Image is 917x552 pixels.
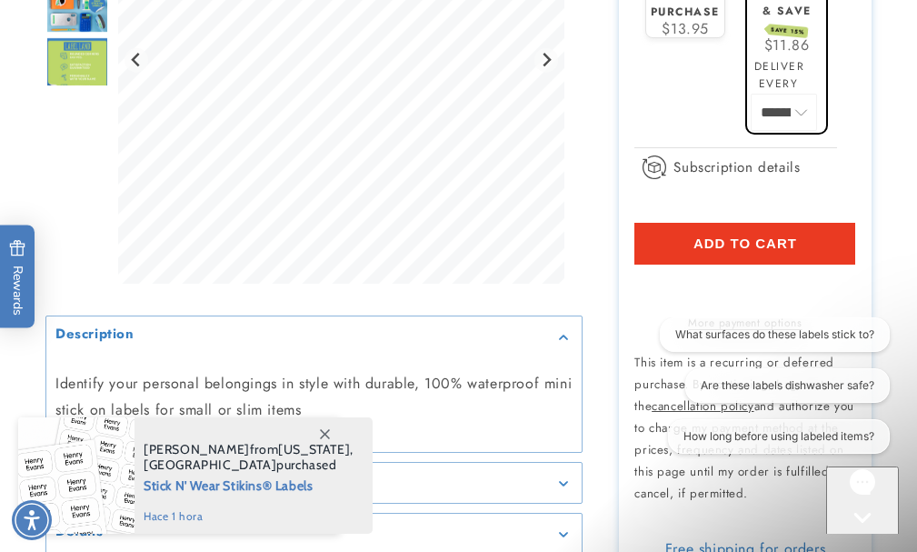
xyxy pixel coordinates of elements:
[754,58,805,92] label: Deliver every
[144,457,276,473] span: [GEOGRAPHIC_DATA]
[693,236,797,252] span: Add to cart
[45,36,109,100] div: Go to slide 5
[144,442,354,473] span: from , purchased
[55,326,135,344] h2: Description
[9,239,26,315] span: Rewards
[634,352,855,505] small: This item is a recurring or deferred purchase. By continuing, I agree to the and authorize you to...
[826,467,899,534] iframe: Gorgias live chat messenger
[55,523,103,541] h2: Details
[647,317,899,470] iframe: Gorgias live chat conversation starters
[768,24,809,38] span: SAVE 15%
[144,473,354,496] span: Stick N' Wear Stikins® Labels
[125,48,149,73] button: Previous slide
[662,18,709,39] span: $13.95
[534,48,559,73] button: Next slide
[278,441,350,457] span: [US_STATE]
[12,500,52,540] div: Accessibility Menu
[144,508,354,525] span: hace 1 hora
[764,35,810,55] span: $11.86
[634,315,855,331] a: More payment options
[46,316,582,357] summary: Description
[144,441,250,457] span: [PERSON_NAME]
[634,223,855,265] button: Add to cart
[673,156,800,178] span: Subscription details
[45,36,109,100] img: Assorted Name Labels - Label Land
[751,94,817,132] select: Interval select
[55,371,573,424] p: Identify your personal belongings in style with durable, 100% waterproof mini stick on labels for...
